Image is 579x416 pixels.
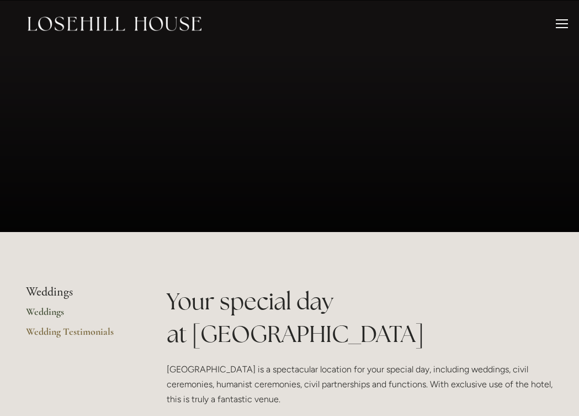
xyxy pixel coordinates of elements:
p: [GEOGRAPHIC_DATA] is a spectacular location for your special day, including weddings, civil cerem... [167,362,554,407]
a: Wedding Testimonials [26,325,131,345]
a: Weddings [26,306,131,325]
h1: Your special day at [GEOGRAPHIC_DATA] [167,285,554,350]
img: Losehill House [28,17,201,31]
li: Weddings [26,285,131,299]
